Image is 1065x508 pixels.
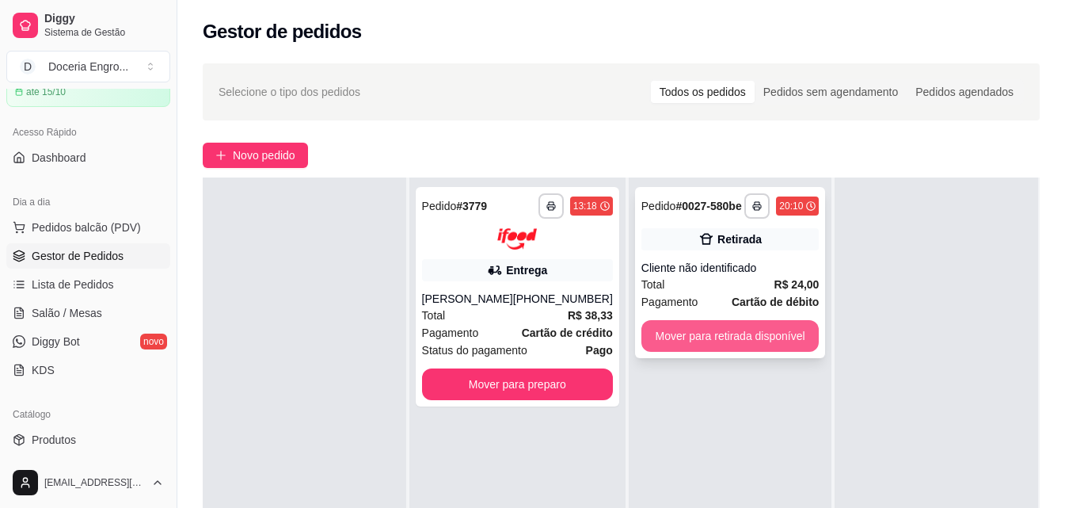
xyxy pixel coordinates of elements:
[497,228,537,250] img: ifood
[6,300,170,326] a: Salão / Mesas
[456,200,487,212] strong: # 3779
[422,369,613,400] button: Mover para preparo
[215,150,226,161] span: plus
[422,342,527,359] span: Status do pagamento
[641,260,820,276] div: Cliente não identificado
[32,432,76,448] span: Produtos
[32,277,114,292] span: Lista de Pedidos
[203,19,362,44] h2: Gestor de pedidos
[26,86,66,98] article: até 15/10
[32,220,141,235] span: Pedidos balcão (PDV)
[675,200,741,212] strong: # 0027-580be
[779,200,803,212] div: 20:10
[774,278,820,291] strong: R$ 24,00
[6,272,170,297] a: Lista de Pedidos
[32,334,80,349] span: Diggy Bot
[573,200,597,212] div: 13:18
[32,305,102,321] span: Salão / Mesas
[20,59,36,74] span: D
[422,291,513,307] div: [PERSON_NAME]
[6,456,170,481] a: Complementos
[6,6,170,44] a: DiggySistema de Gestão
[6,402,170,427] div: Catálogo
[755,81,907,103] div: Pedidos sem agendamento
[422,200,457,212] span: Pedido
[717,231,762,247] div: Retirada
[641,320,820,352] button: Mover para retirada disponível
[641,276,665,293] span: Total
[641,200,676,212] span: Pedido
[32,362,55,378] span: KDS
[651,81,755,103] div: Todos os pedidos
[219,83,360,101] span: Selecione o tipo dos pedidos
[6,357,170,383] a: KDS
[32,248,124,264] span: Gestor de Pedidos
[233,147,295,164] span: Novo pedido
[422,324,479,342] span: Pagamento
[6,215,170,240] button: Pedidos balcão (PDV)
[907,81,1022,103] div: Pedidos agendados
[6,145,170,170] a: Dashboard
[32,150,86,166] span: Dashboard
[203,143,308,168] button: Novo pedido
[422,307,446,324] span: Total
[732,296,819,308] strong: Cartão de débito
[568,309,613,322] strong: R$ 38,33
[641,293,698,311] span: Pagamento
[513,291,613,307] div: [PHONE_NUMBER]
[6,120,170,145] div: Acesso Rápido
[44,12,164,26] span: Diggy
[6,329,170,354] a: Diggy Botnovo
[6,189,170,215] div: Dia a dia
[6,464,170,502] button: [EMAIL_ADDRESS][DOMAIN_NAME]
[44,476,145,489] span: [EMAIL_ADDRESS][DOMAIN_NAME]
[6,51,170,82] button: Select a team
[586,344,613,357] strong: Pago
[6,427,170,453] a: Produtos
[44,26,164,39] span: Sistema de Gestão
[6,243,170,269] a: Gestor de Pedidos
[506,262,547,278] div: Entrega
[48,59,128,74] div: Doceria Engro ...
[522,327,613,339] strong: Cartão de crédito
